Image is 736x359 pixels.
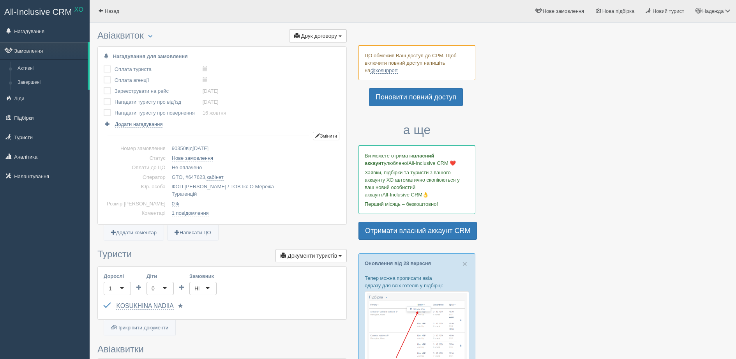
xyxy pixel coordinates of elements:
[104,144,169,154] td: Номер замовлення
[365,152,469,167] p: Ви можете отримати улюбленої
[207,174,223,180] a: кабінет
[104,154,169,163] td: Статус
[365,153,434,166] b: власний аккаунт
[602,8,635,14] span: Нова підбірка
[370,67,397,74] a: @xosupport
[365,169,469,198] p: Заявки, підбірки та туристи з вашого аккаунту ХО автоматично скопіюються у ваш новий особистий ак...
[189,272,217,280] label: Замовник
[113,53,188,59] b: Нагадування для замовлення
[104,182,169,199] td: Юр. особа
[543,8,584,14] span: Нове замовлення
[358,45,475,80] div: ЦО обмежив Ваш доступ до СРМ. Щоб включити повний доступ напишіть на
[104,120,162,128] a: Додати нагадування
[365,260,431,266] a: Оновлення від 28 вересня
[104,225,164,241] a: Додати коментар
[152,285,155,292] div: 0
[365,200,469,208] p: Перший місяць – безкоштовно!
[275,249,347,262] button: Документи туристів
[192,145,208,151] span: [DATE]
[408,160,456,166] span: All-Inclusive CRM ❤️
[14,76,88,90] a: Завершені
[105,8,119,14] span: Назад
[4,7,72,17] span: All-Inclusive CRM
[169,173,341,182] td: GTO, # ,
[369,88,463,106] a: Поновити повний доступ
[203,110,226,116] a: 16 жовтня
[653,8,684,14] span: Новий турист
[104,199,169,209] td: Розмір [PERSON_NAME]
[115,86,203,97] td: Зареєструвати на рейс
[115,108,203,118] td: Нагадати туристу про повернення
[169,163,341,173] td: Не оплачено
[172,201,179,207] a: 0%
[289,29,347,42] button: Друк договору
[115,121,163,127] span: Додати нагадування
[288,253,337,259] span: Документи туристів
[168,225,218,241] a: Написати ЦО
[188,174,205,180] span: 647623
[104,163,169,173] td: Оплати до ЦО
[383,192,429,198] span: All-Inclusive CRM👌
[104,272,131,280] label: Дорослі
[313,132,339,140] button: Змінити
[97,344,347,354] h3: Авіаквитки
[203,99,219,105] a: [DATE]
[146,272,174,280] label: Діти
[14,62,88,76] a: Активні
[462,260,467,268] button: Close
[172,145,186,151] span: 90350
[116,302,173,309] a: KOSUKHINA NADIIA
[104,320,175,336] a: Прикріпити документи
[0,0,89,22] a: All-Inclusive CRM XO
[169,144,341,154] td: від
[358,222,477,240] a: Отримати власний аккаунт CRM
[109,285,112,292] div: 1
[115,97,203,108] td: Нагадати туристу про від'їзд
[169,182,341,199] td: ФОП [PERSON_NAME] / ТОВ Ікс О Мережа Турагенцій
[97,249,347,262] h3: Туристи
[97,30,347,42] h3: Авіаквиток
[172,210,209,216] a: 1 повідомлення
[115,75,203,86] td: Оплата агенції
[702,8,724,14] span: Надежда
[194,285,199,292] div: Ні
[104,209,169,218] td: Коментарі
[104,173,169,182] td: Оператор
[203,88,219,94] a: [DATE]
[358,123,475,137] h3: а ще
[74,6,83,13] sup: XO
[462,259,467,268] span: ×
[172,155,213,161] a: Нове замовлення
[115,64,203,75] td: Оплата туриста
[365,274,469,289] p: Тепер можна прописати авіа одразу для всіх готелів у підбірці:
[301,33,337,39] span: Друк договору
